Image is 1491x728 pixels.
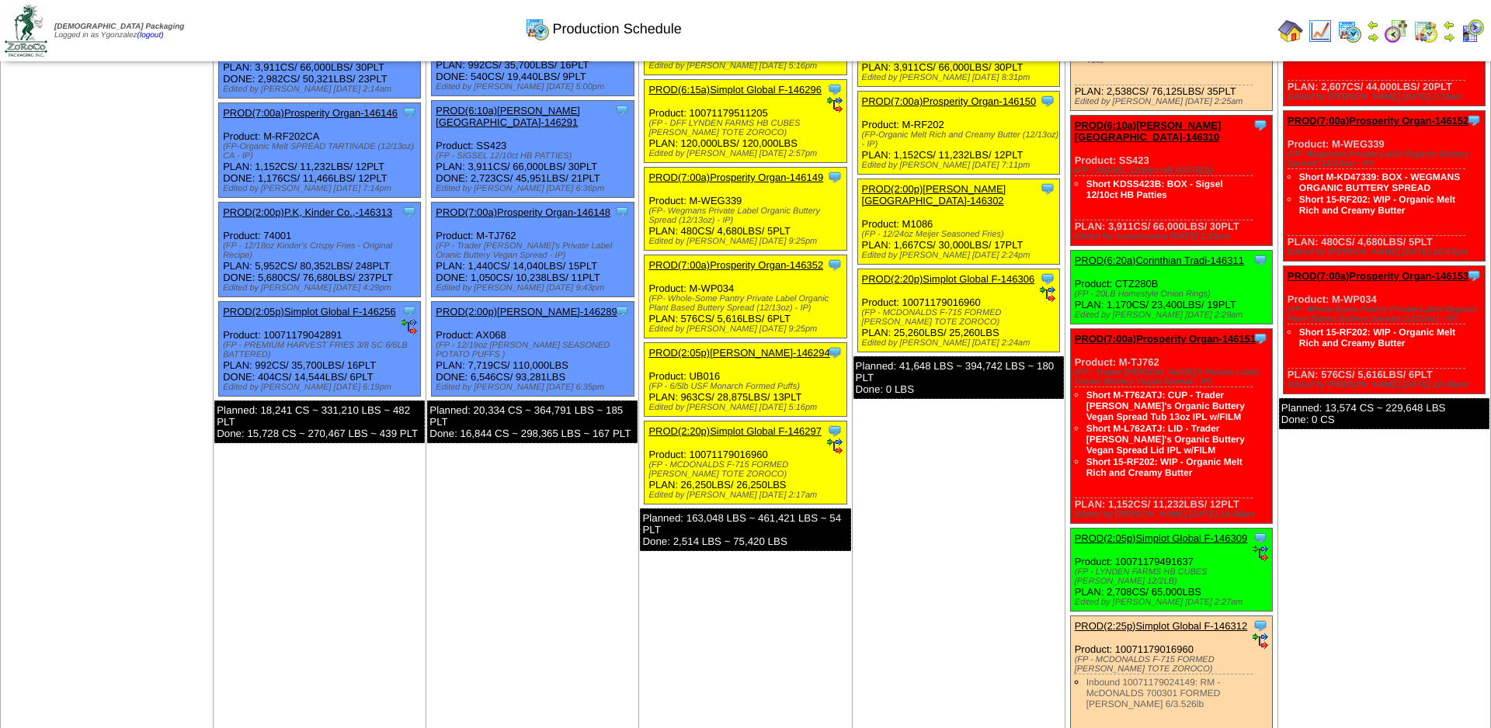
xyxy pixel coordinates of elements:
img: calendarblend.gif [1384,19,1409,43]
a: Short M-KD47339: BOX - WEGMANS ORGANIC BUTTERY SPREAD [1299,172,1460,193]
div: Planned: 18,241 CS ~ 331,210 LBS ~ 482 PLT Done: 15,728 CS ~ 270,467 LBS ~ 439 PLT [214,400,425,443]
img: home.gif [1278,19,1303,43]
div: Product: SS423 PLAN: 3,911CS / 66,000LBS / 30PLT DONE: 2,723CS / 45,951LBS / 21PLT [432,101,634,198]
img: ediSmall.gif [827,97,843,113]
div: (FP - MCDONALDS F-715 FORMED [PERSON_NAME] TOTE ZOROCO) [648,460,846,479]
img: ediSmall.gif [1040,286,1055,302]
div: Edited by [PERSON_NAME] [DATE] 7:11pm [862,161,1059,170]
a: PROD(2:05p)[PERSON_NAME]-146294 [648,347,829,359]
div: Edited by Acederstrom [DATE] 2:28am [1075,232,1272,241]
div: (FP - Trader [PERSON_NAME]'s Private Label Oranic Buttery Vegan Spread - IP) [1075,368,1272,387]
img: arrowright.gif [1443,31,1455,43]
div: Edited by [PERSON_NAME] [DATE] 5:16pm [648,403,846,412]
a: PROD(7:00a)Prosperity Organ-146146 [223,107,398,119]
div: Product: SS423 PLAN: 3,911CS / 66,000LBS / 30PLT [1070,116,1272,246]
span: Logged in as Ygonzalez [54,23,184,40]
img: arrowleft.gif [1443,19,1455,31]
img: Tooltip [1253,618,1268,633]
a: PROD(2:00p)[PERSON_NAME]-146289 [436,306,617,317]
div: (FP-Organic Melt Rich and Creamy Butter (12/13oz) - IP) [862,130,1059,149]
div: (FP - Trader [PERSON_NAME]'s Private Label Oranic Buttery Vegan Spread - IP) [436,241,633,260]
div: Product: 10071179491637 PLAN: 2,708CS / 65,000LBS [1070,529,1272,612]
div: (FP - SIGSEL 12/10ct HB PATTIES) [436,151,633,161]
a: (logout) [137,31,164,40]
div: (FP - LYNDEN FARMS HB CUBES [PERSON_NAME] 12/2LB) [1075,567,1272,586]
div: Edited by [PERSON_NAME] [DATE] 2:29am [1075,310,1272,320]
img: arrowright.gif [1367,31,1379,43]
div: Edited by [PERSON_NAME] [DATE] 2:24am [862,338,1059,348]
div: Edited by [PERSON_NAME] [DATE] 2:57pm [648,149,846,158]
div: Edited by [PERSON_NAME] [DATE] 8:31pm [862,73,1059,82]
img: Tooltip [614,303,630,319]
div: (FP - MCDONALDS F-715 FORMED [PERSON_NAME] TOTE ZOROCO) [862,308,1059,327]
div: (FP - 12/18oz Kinder's Crispy Fries - Original Recipe) [223,241,420,260]
div: Product: M-TJ762 PLAN: 1,440CS / 14,040LBS / 15PLT DONE: 1,050CS / 10,238LBS / 11PLT [432,203,634,297]
a: PROD(7:00a)Prosperity Organ-146153 [1288,270,1468,282]
img: Tooltip [827,423,843,439]
img: calendarcustomer.gif [1460,19,1485,43]
a: PROD(2:00p)P.K, Kinder Co.,-146313 [223,206,392,218]
img: calendarinout.gif [1413,19,1438,43]
div: Product: CTZ280B PLAN: 1,170CS / 23,400LBS / 19PLT [1070,251,1272,324]
img: Tooltip [401,105,417,120]
img: arrowleft.gif [1367,19,1379,31]
img: calendarprod.gif [1337,19,1362,43]
a: PROD(2:25p)Simplot Global F-146312 [1075,620,1248,632]
a: Short M-T762ATJ: CUP - Trader [PERSON_NAME]'s Organic Buttery Vegan Spread Tub 13oz IPL w/FILM [1086,390,1245,422]
div: (FP - SIGSEL 12/10ct HB PATTIES) [1075,166,1272,175]
div: Product: AX068 PLAN: 7,719CS / 110,000LBS DONE: 6,546CS / 93,281LBS [432,302,634,397]
a: PROD(7:00a)Prosperity Organ-146148 [436,206,610,218]
div: (FP - 6/5lb USF Monarch Formed Puffs) [648,382,846,391]
div: Product: 74001 PLAN: 5,952CS / 80,352LBS / 248PLT DONE: 5,680CS / 76,680LBS / 237PLT [219,203,421,297]
img: ediSmall.gif [401,319,417,335]
a: PROD(7:00a)Prosperity Organ-146150 [862,95,1037,107]
img: ediSmall.gif [827,439,843,454]
div: Edited by [PERSON_NAME] [DATE] 2:24pm [862,251,1059,260]
div: Edited by [PERSON_NAME] [DATE] 2:25am [1075,97,1272,106]
img: zoroco-logo-small.webp [5,5,47,57]
img: line_graph.gif [1308,19,1333,43]
img: Tooltip [614,102,630,118]
a: PROD(2:20p)Simplot Global F-146306 [862,273,1035,285]
div: (FP- Wegmans Private Label Organic Buttery Spread (12/13oz) - IP) [1288,150,1485,168]
div: Edited by [PERSON_NAME] [DATE] 2:14am [223,85,420,94]
div: Edited by [PERSON_NAME] [DATE] 6:35pm [436,383,633,392]
img: ediSmall.gif [1253,546,1268,561]
div: Edited by [PERSON_NAME] [DATE] 9:43pm [436,283,633,293]
div: Product: M-RF202 PLAN: 1,152CS / 11,232LBS / 12PLT [857,92,1059,175]
a: PROD(7:00a)Prosperity Organ-146151 [1075,333,1256,345]
div: (FP - 12/24oz Meijer Seasoned Fries) [862,230,1059,239]
a: Inbound 10071179024149: RM - McDONALDS 700301 FORMED [PERSON_NAME] 6/3.526lb [1086,677,1221,709]
a: Short 15-RF202: WIP - Organic Melt Rich and Creamy Butter [1299,327,1455,348]
img: Tooltip [1040,181,1055,196]
a: PROD(2:00p)[PERSON_NAME][GEOGRAPHIC_DATA]-146302 [862,183,1006,206]
img: Tooltip [827,345,843,360]
img: Tooltip [1253,331,1268,346]
div: Edited by [PERSON_NAME] [DATE] 2:27am [1075,598,1272,607]
img: Tooltip [1253,530,1268,546]
img: Tooltip [827,81,843,97]
img: Tooltip [401,204,417,220]
a: PROD(6:20a)Corinthian Tradi-146311 [1075,255,1244,266]
div: Edited by [PERSON_NAME] [DATE] 10:47pm [1288,248,1485,257]
a: PROD(7:00a)Prosperity Organ-146152 [1288,115,1468,127]
div: Edited by [PERSON_NAME] [DATE] 7:14pm [223,184,420,193]
div: (FP- Wegmans Private Label Organic Buttery Spread (12/13oz) - IP) [648,206,846,225]
div: Edited by [PERSON_NAME] [DATE] 9:25pm [648,324,846,334]
div: Product: 10071179016960 PLAN: 26,250LBS / 26,250LBS [645,421,846,504]
a: PROD(6:10a)[PERSON_NAME][GEOGRAPHIC_DATA]-146291 [436,105,580,128]
img: Tooltip [1466,113,1482,128]
a: PROD(2:20p)Simplot Global F-146297 [648,425,822,437]
img: Tooltip [401,303,417,319]
div: Planned: 13,574 CS ~ 229,648 LBS Done: 0 CS [1279,398,1489,429]
div: (FP - PREMIUM HARVEST FRIES 3/8 SC 6/6LB BATTERED) [223,341,420,359]
div: Edited by [PERSON_NAME] [DATE] 10:46pm [1075,510,1272,519]
div: (FP- Whole-Some Pantry Private Label Organic Plant Based Buttery Spread (12/13oz) - IP) [648,294,846,313]
span: [DEMOGRAPHIC_DATA] Packaging [54,23,184,31]
div: Product: M-TJ762 PLAN: 1,152CS / 11,232LBS / 12PLT [1070,329,1272,524]
a: Short 15-RF202: WIP - Organic Melt Rich and Creamy Butter [1086,456,1242,478]
img: calendarprod.gif [525,16,550,41]
img: Tooltip [1253,252,1268,268]
div: Planned: 163,048 LBS ~ 461,421 LBS ~ 54 PLT Done: 2,514 LBS ~ 75,420 LBS [640,508,850,551]
div: Planned: 41,648 LBS ~ 394,742 LBS ~ 180 PLT Done: 0 LBS [853,356,1064,399]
